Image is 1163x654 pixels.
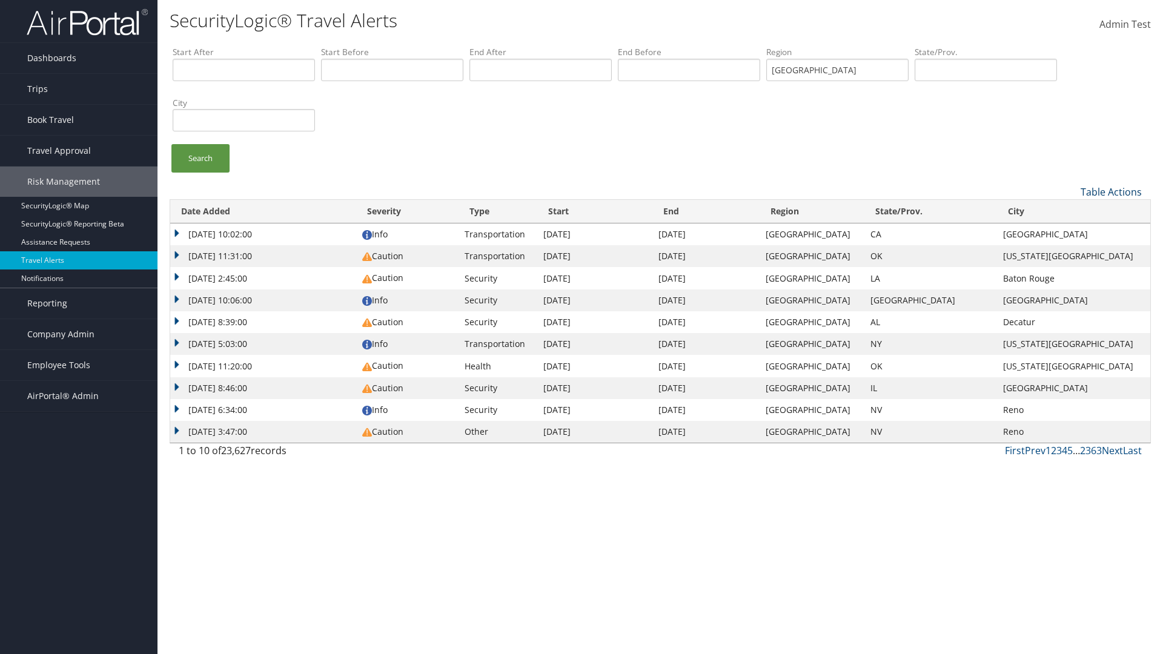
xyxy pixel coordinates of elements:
td: [GEOGRAPHIC_DATA] [760,399,864,421]
img: alert-flat-solid-caution.png [362,274,372,284]
td: [DATE] [652,223,760,245]
td: Caution [356,267,459,289]
span: Employee Tools [27,350,90,380]
th: Region: activate to sort column ascending [760,200,864,223]
span: Admin Test [1099,18,1151,31]
td: [GEOGRAPHIC_DATA] [760,355,864,377]
td: [DATE] 3:47:00 [170,421,356,443]
a: Search [171,144,230,173]
img: airportal-logo.png [27,8,148,36]
td: Info [356,399,459,421]
td: [DATE] 10:02:00 [170,223,356,245]
td: Decatur [997,311,1150,333]
label: City [173,97,315,109]
td: Caution [356,355,459,377]
td: [DATE] [537,421,652,443]
td: [DATE] [537,289,652,311]
td: [DATE] [537,311,652,333]
img: alert-flat-solid-caution.png [362,252,372,262]
td: [GEOGRAPHIC_DATA] [760,245,864,267]
td: Security [459,377,537,399]
td: Security [459,267,537,289]
span: 23,627 [221,444,251,457]
a: First [1005,444,1025,457]
td: OK [864,355,997,377]
span: Reporting [27,288,67,319]
span: Book Travel [27,105,74,135]
td: NY [864,333,997,355]
label: Region [766,46,909,58]
td: [DATE] [652,399,760,421]
td: CA [864,223,997,245]
td: [DATE] [537,223,652,245]
td: Transportation [459,223,537,245]
a: 5 [1067,444,1073,457]
td: LA [864,267,997,289]
a: Last [1123,444,1142,457]
label: Start Before [321,46,463,58]
td: Security [459,311,537,333]
td: [GEOGRAPHIC_DATA] [760,377,864,399]
td: [GEOGRAPHIC_DATA] [760,311,864,333]
td: [DATE] [537,377,652,399]
td: [DATE] [652,267,760,289]
img: alert-flat-solid-info.png [362,230,372,240]
th: City: activate to sort column ascending [997,200,1150,223]
a: Table Actions [1081,185,1142,199]
td: [DATE] [652,311,760,333]
td: [DATE] 5:03:00 [170,333,356,355]
td: [GEOGRAPHIC_DATA] [997,377,1150,399]
td: [GEOGRAPHIC_DATA] [760,333,864,355]
th: Start: activate to sort column ascending [537,200,652,223]
h1: SecurityLogic® Travel Alerts [170,8,824,33]
span: … [1073,444,1080,457]
td: [US_STATE][GEOGRAPHIC_DATA] [997,333,1150,355]
td: Caution [356,311,459,333]
td: [DATE] [537,399,652,421]
td: [GEOGRAPHIC_DATA] [760,289,864,311]
td: [DATE] 10:06:00 [170,289,356,311]
td: [DATE] [652,355,760,377]
td: Security [459,289,537,311]
td: [GEOGRAPHIC_DATA] [760,223,864,245]
td: [DATE] 11:31:00 [170,245,356,267]
td: [GEOGRAPHIC_DATA] [997,223,1150,245]
label: End Before [618,46,760,58]
td: [US_STATE][GEOGRAPHIC_DATA] [997,355,1150,377]
td: [US_STATE][GEOGRAPHIC_DATA] [997,245,1150,267]
td: Transportation [459,333,537,355]
td: [DATE] [537,355,652,377]
a: Admin Test [1099,6,1151,44]
td: [DATE] [537,245,652,267]
td: [GEOGRAPHIC_DATA] [760,421,864,443]
td: Transportation [459,245,537,267]
th: Severity: activate to sort column ascending [356,200,459,223]
td: Reno [997,421,1150,443]
img: alert-flat-solid-caution.png [362,384,372,394]
label: Start After [173,46,315,58]
img: alert-flat-solid-caution.png [362,362,372,372]
td: Reno [997,399,1150,421]
td: [DATE] 2:45:00 [170,267,356,289]
img: alert-flat-solid-info.png [362,406,372,415]
td: Info [356,333,459,355]
a: Next [1102,444,1123,457]
td: [GEOGRAPHIC_DATA] [997,289,1150,311]
td: Baton Rouge [997,267,1150,289]
a: 4 [1062,444,1067,457]
td: Info [356,223,459,245]
td: Caution [356,245,459,267]
img: alert-flat-solid-info.png [362,296,372,306]
th: End: activate to sort column ascending [652,200,760,223]
td: AL [864,311,997,333]
td: Health [459,355,537,377]
span: Trips [27,74,48,104]
td: OK [864,245,997,267]
span: AirPortal® Admin [27,381,99,411]
td: [GEOGRAPHIC_DATA] [864,289,997,311]
td: [DATE] 11:20:00 [170,355,356,377]
label: State/Prov. [915,46,1057,58]
div: 1 to 10 of records [179,443,406,464]
td: Security [459,399,537,421]
th: Type: activate to sort column ascending [459,200,537,223]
